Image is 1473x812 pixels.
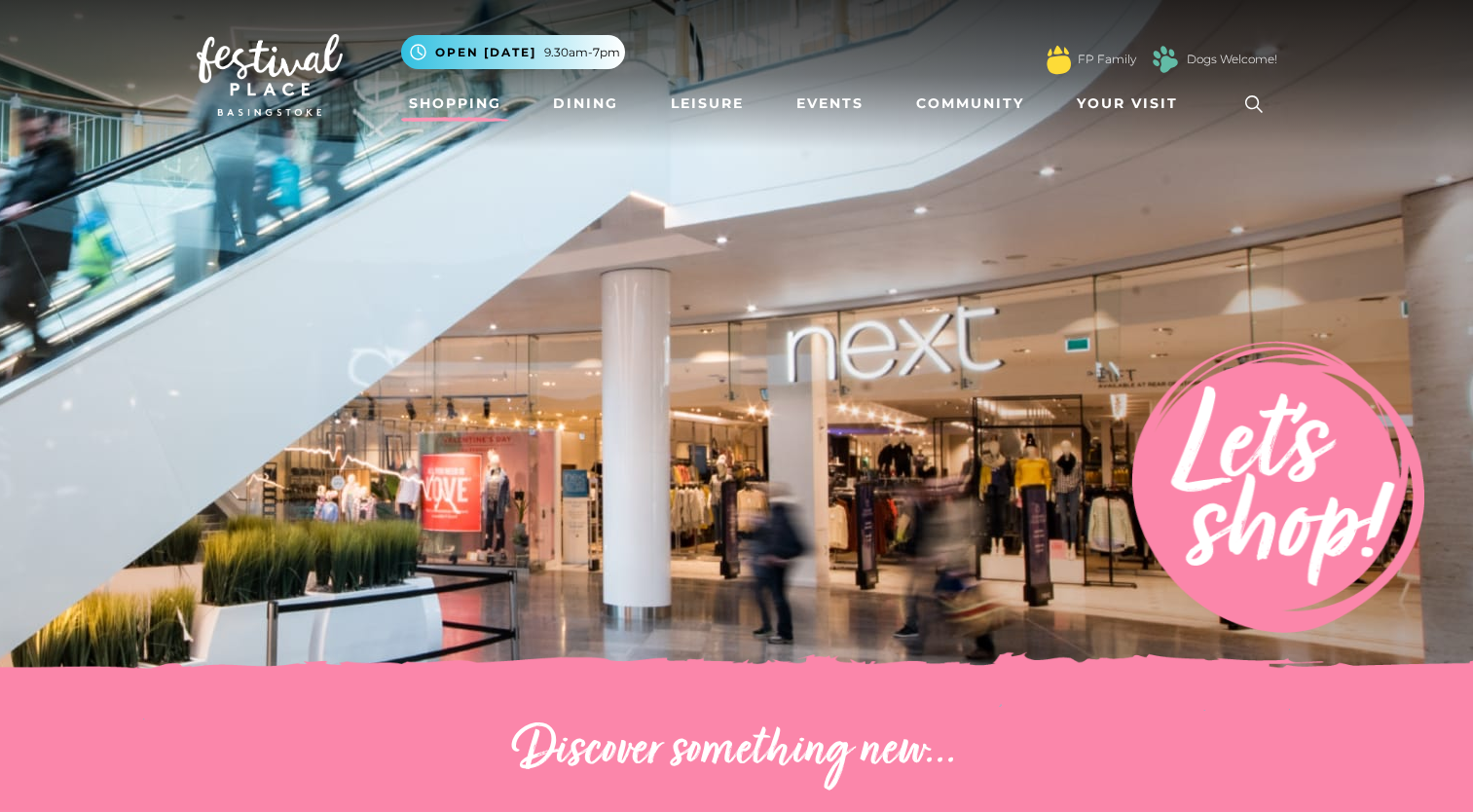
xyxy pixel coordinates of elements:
[663,86,752,122] a: Leisure
[401,35,625,69] button: Open [DATE] 9.30am-7pm
[1187,51,1277,68] a: Dogs Welcome!
[544,44,620,61] span: 9.30am-7pm
[1078,51,1136,68] a: FP Family
[1069,86,1196,122] a: Your Visit
[197,34,343,116] img: Festival Place Logo
[789,86,871,122] a: Events
[401,86,509,122] a: Shopping
[545,86,626,122] a: Dining
[197,720,1277,783] h2: Discover something new...
[908,86,1032,122] a: Community
[435,44,536,61] span: Open [DATE]
[1077,93,1178,114] span: Your Visit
